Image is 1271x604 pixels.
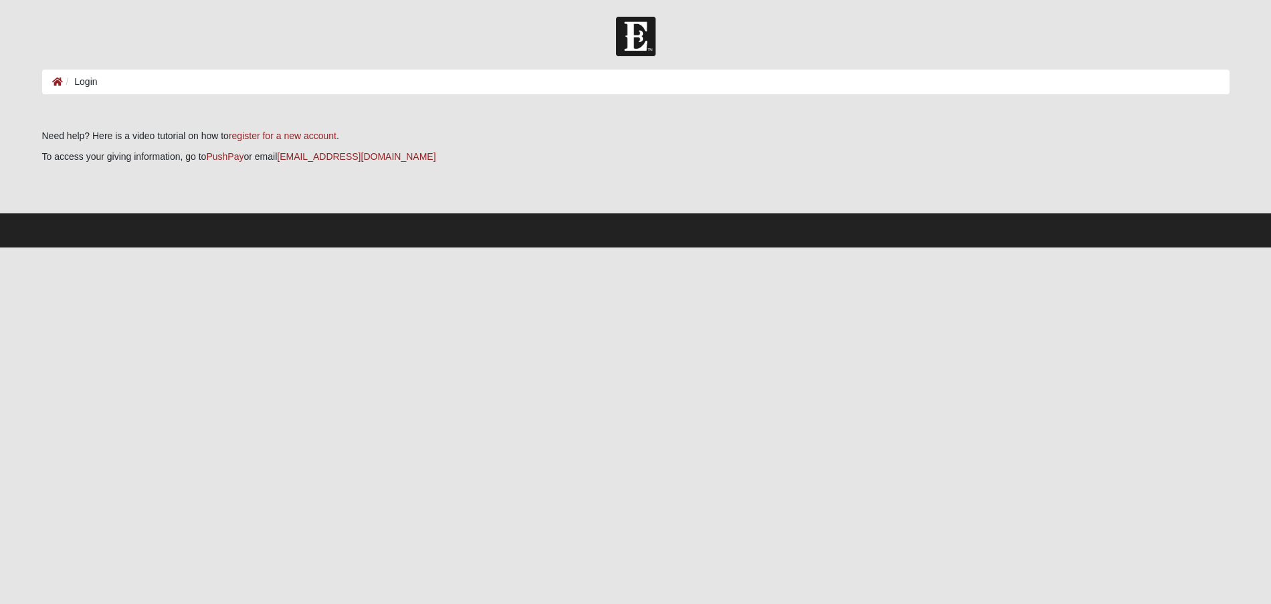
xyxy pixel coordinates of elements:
[42,129,1230,143] p: Need help? Here is a video tutorial on how to .
[277,151,435,162] a: [EMAIL_ADDRESS][DOMAIN_NAME]
[616,17,656,56] img: Church of Eleven22 Logo
[229,130,336,141] a: register for a new account
[42,150,1230,164] p: To access your giving information, go to or email
[63,75,98,89] li: Login
[206,151,243,162] a: PushPay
